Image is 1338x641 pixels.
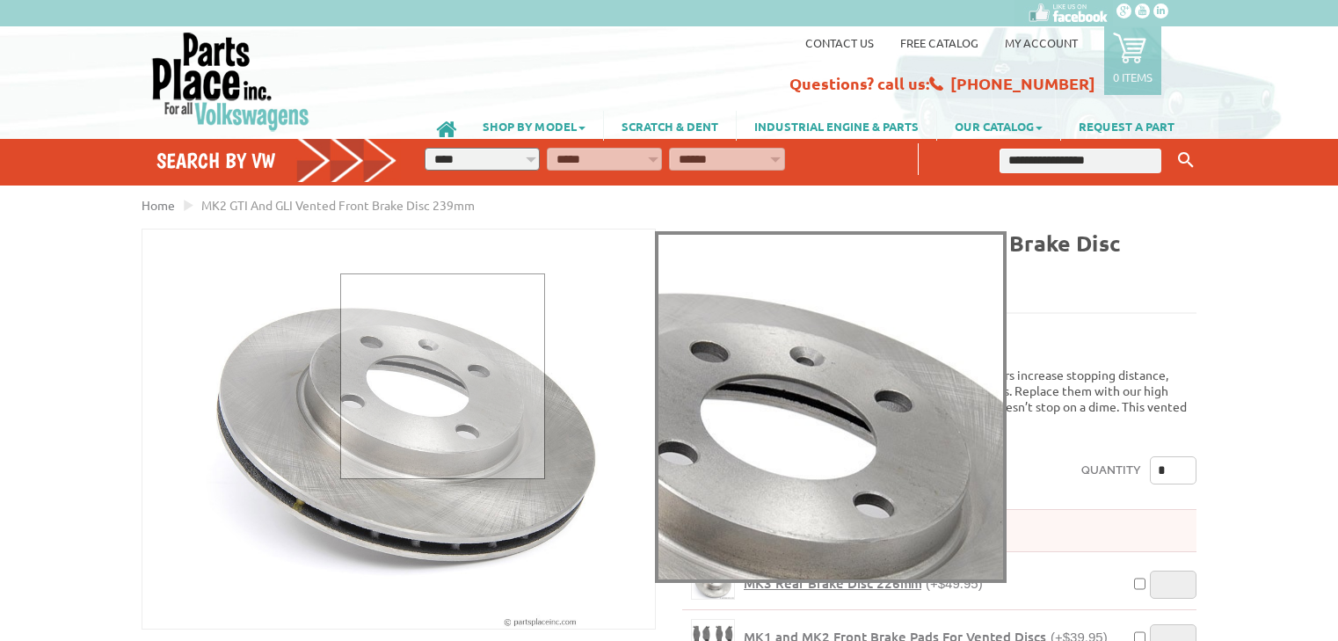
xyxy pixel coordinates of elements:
[201,197,475,213] span: MK2 GTI and GLI Vented Front Brake Disc 239mm
[1173,146,1199,175] button: Keyword Search
[1104,26,1161,95] a: 0 items
[682,229,1121,286] b: MK2 GTI and GLI Vented Front Brake Disc 239mm
[805,35,874,50] a: Contact us
[1061,111,1192,141] a: REQUEST A PART
[150,31,311,132] img: Parts Place Inc!
[737,111,936,141] a: INDUSTRIAL ENGINE & PARTS
[937,111,1060,141] a: OUR CATALOG
[1113,69,1153,84] p: 0 items
[156,148,397,173] h4: Search by VW
[604,111,736,141] a: SCRATCH & DENT
[142,229,655,629] img: MK2 GTI and GLI Vented Front Brake Disc 239mm
[142,197,175,213] a: Home
[926,576,983,591] span: (+$49.95)
[1005,35,1078,50] a: My Account
[465,111,603,141] a: SHOP BY MODEL
[744,575,983,592] a: MK3 Rear Brake Disc 226mm(+$49.95)
[1081,456,1141,484] label: Quantity
[900,35,978,50] a: Free Catalog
